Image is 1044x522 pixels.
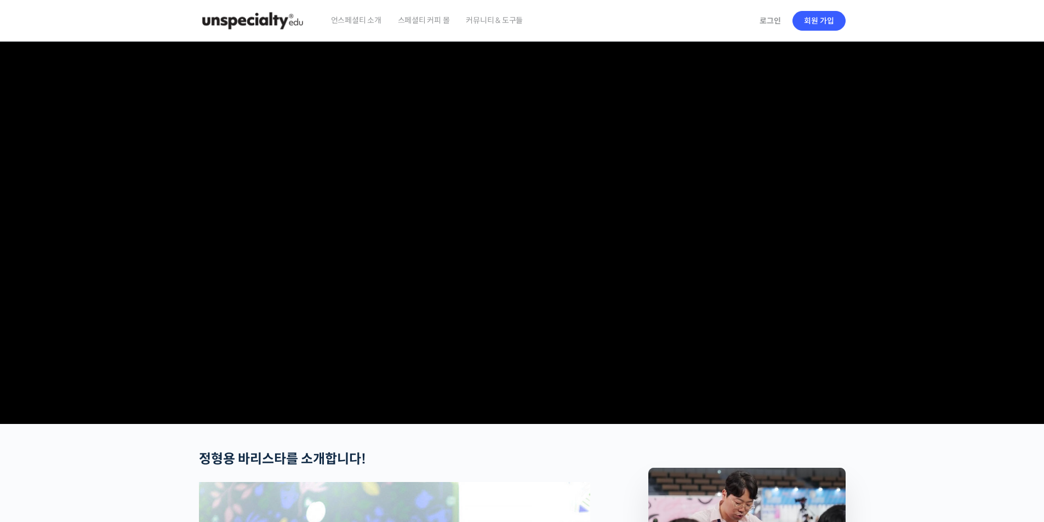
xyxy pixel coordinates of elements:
a: 회원 가입 [792,11,846,31]
a: 로그인 [753,8,788,33]
strong: 정형용 바리스타를 소개합니다! [199,451,366,467]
